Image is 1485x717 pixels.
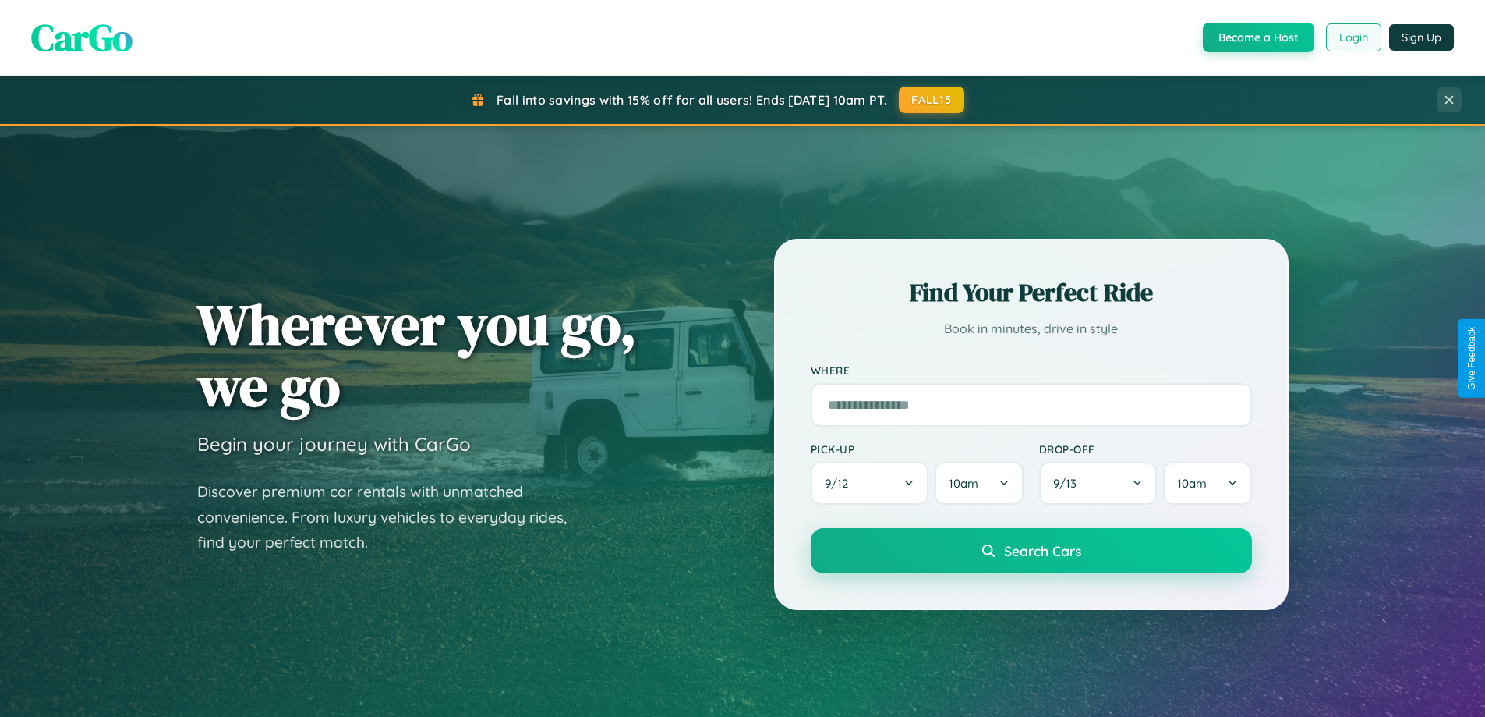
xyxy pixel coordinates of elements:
[1039,462,1158,505] button: 9/13
[811,528,1252,573] button: Search Cars
[1053,476,1084,491] span: 9 / 13
[811,364,1252,377] label: Where
[1389,24,1454,51] button: Sign Up
[811,442,1024,456] label: Pick-up
[197,293,637,417] h1: Wherever you go, we go
[1177,476,1207,491] span: 10am
[811,275,1252,310] h2: Find Your Perfect Ride
[811,462,929,505] button: 9/12
[825,476,856,491] span: 9 / 12
[1326,23,1381,51] button: Login
[1203,23,1314,52] button: Become a Host
[935,462,1023,505] button: 10am
[811,318,1252,340] p: Book in minutes, drive in style
[31,12,133,63] span: CarGo
[1466,327,1477,390] div: Give Feedback
[197,432,471,456] h3: Begin your journey with CarGo
[899,87,964,113] button: FALL15
[1004,542,1081,559] span: Search Cars
[497,92,887,108] span: Fall into savings with 15% off for all users! Ends [DATE] 10am PT.
[1039,442,1252,456] label: Drop-off
[197,479,587,555] p: Discover premium car rentals with unmatched convenience. From luxury vehicles to everyday rides, ...
[949,476,978,491] span: 10am
[1163,462,1251,505] button: 10am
